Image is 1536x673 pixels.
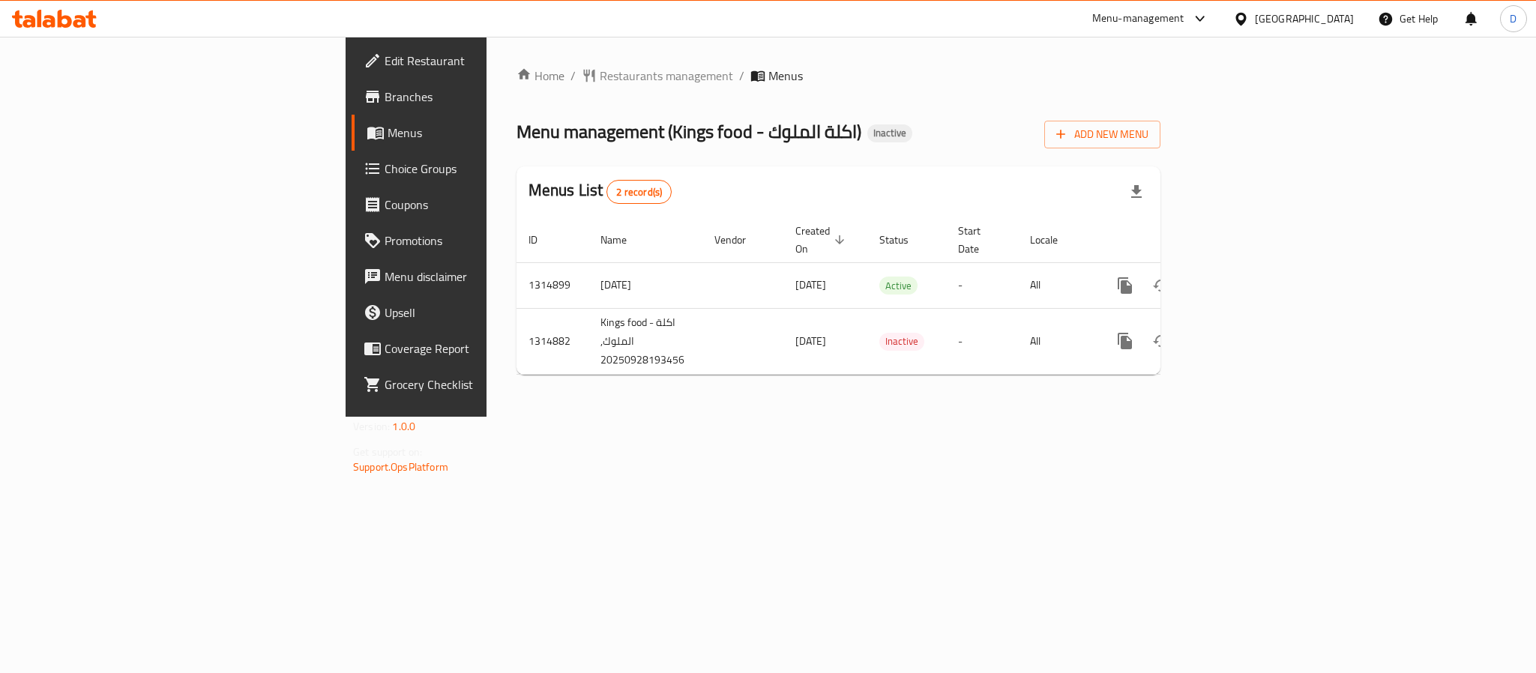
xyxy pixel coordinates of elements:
button: more [1107,268,1143,304]
a: Support.OpsPlatform [353,457,448,477]
span: Inactive [867,127,912,139]
td: All [1018,308,1095,374]
span: Active [879,277,918,295]
button: Add New Menu [1044,121,1160,148]
a: Grocery Checklist [352,366,602,402]
span: Version: [353,417,390,436]
a: Menus [352,115,602,151]
div: [GEOGRAPHIC_DATA] [1255,10,1354,27]
span: Locale [1030,231,1077,249]
li: / [739,67,744,85]
a: Upsell [352,295,602,331]
td: Kings food - اكلة الملوك, 20250928193456 [588,308,702,374]
div: Inactive [879,333,924,351]
span: Menu disclaimer [385,268,590,286]
a: Menu disclaimer [352,259,602,295]
span: Promotions [385,232,590,250]
a: Branches [352,79,602,115]
span: Created On [795,222,849,258]
a: Edit Restaurant [352,43,602,79]
button: Change Status [1143,268,1179,304]
span: Start Date [958,222,1000,258]
span: Edit Restaurant [385,52,590,70]
td: All [1018,262,1095,308]
span: Coverage Report [385,339,590,357]
a: Coupons [352,187,602,223]
h2: Menus List [528,179,672,204]
span: Vendor [714,231,765,249]
a: Coverage Report [352,331,602,366]
span: Coupons [385,196,590,214]
div: Menu-management [1092,10,1184,28]
div: Inactive [867,124,912,142]
nav: breadcrumb [516,67,1160,85]
span: Name [600,231,646,249]
span: [DATE] [795,331,826,351]
span: Get support on: [353,442,422,462]
span: Menus [768,67,803,85]
span: Upsell [385,304,590,322]
span: Menu management ( Kings food - اكلة الملوك ) [516,115,861,148]
table: enhanced table [516,217,1263,375]
div: Total records count [606,180,672,204]
div: Export file [1118,174,1154,210]
span: Restaurants management [600,67,733,85]
span: ID [528,231,557,249]
a: Choice Groups [352,151,602,187]
td: - [946,308,1018,374]
a: Promotions [352,223,602,259]
td: [DATE] [588,262,702,308]
th: Actions [1095,217,1263,263]
span: D [1510,10,1517,27]
button: more [1107,323,1143,359]
button: Change Status [1143,323,1179,359]
span: 2 record(s) [607,185,671,199]
span: Add New Menu [1056,125,1148,144]
a: Restaurants management [582,67,733,85]
span: 1.0.0 [392,417,415,436]
span: [DATE] [795,275,826,295]
span: Grocery Checklist [385,375,590,393]
td: - [946,262,1018,308]
span: Status [879,231,928,249]
span: Choice Groups [385,160,590,178]
span: Branches [385,88,590,106]
span: Inactive [879,333,924,350]
span: Menus [388,124,590,142]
